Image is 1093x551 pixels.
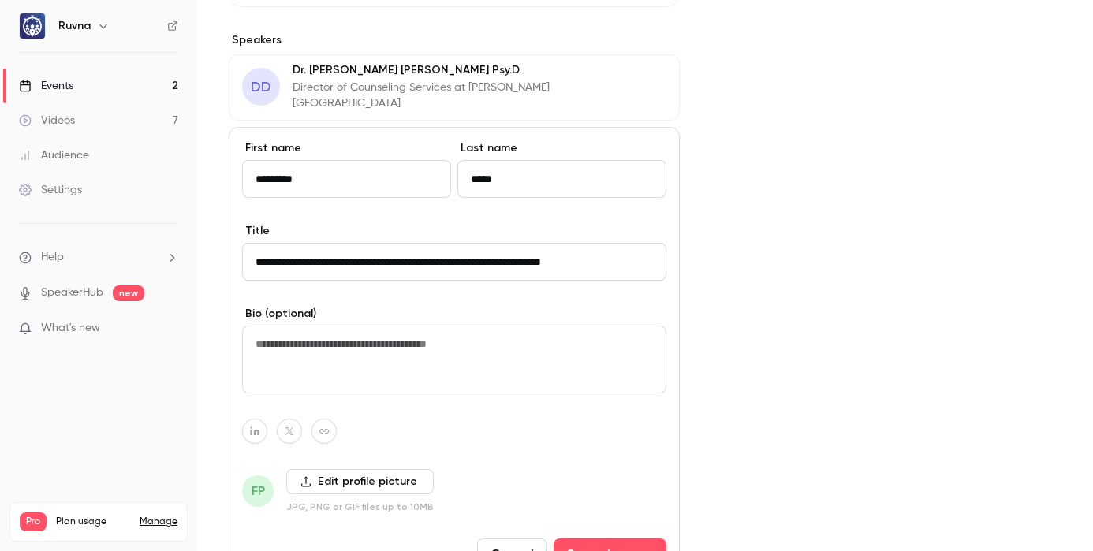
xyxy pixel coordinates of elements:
img: Ruvna [20,13,45,39]
span: Help [41,249,64,266]
h6: Ruvna [58,18,91,34]
span: FP [252,482,265,501]
label: Title [242,223,666,239]
label: First name [242,140,451,156]
div: DDDr. [PERSON_NAME] [PERSON_NAME] Psy.D.Director of Counseling Services at [PERSON_NAME][GEOGRAPH... [229,54,680,121]
p: Dr. [PERSON_NAME] [PERSON_NAME] Psy.D. [293,62,577,78]
span: new [113,285,144,301]
label: Speakers [229,32,680,48]
label: Bio (optional) [242,306,666,322]
span: Pro [20,512,47,531]
div: Audience [19,147,89,163]
div: Settings [19,182,82,198]
label: Edit profile picture [286,469,434,494]
p: Director of Counseling Services at [PERSON_NAME][GEOGRAPHIC_DATA] [293,80,577,111]
a: SpeakerHub [41,285,103,301]
span: What's new [41,320,100,337]
span: Plan usage [56,516,130,528]
div: Videos [19,113,75,128]
p: JPG, PNG or GIF files up to 10MB [286,501,434,513]
div: Events [19,78,73,94]
li: help-dropdown-opener [19,249,178,266]
span: DD [251,76,271,98]
label: Last name [457,140,666,156]
a: Manage [140,516,177,528]
iframe: Noticeable Trigger [159,322,178,336]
